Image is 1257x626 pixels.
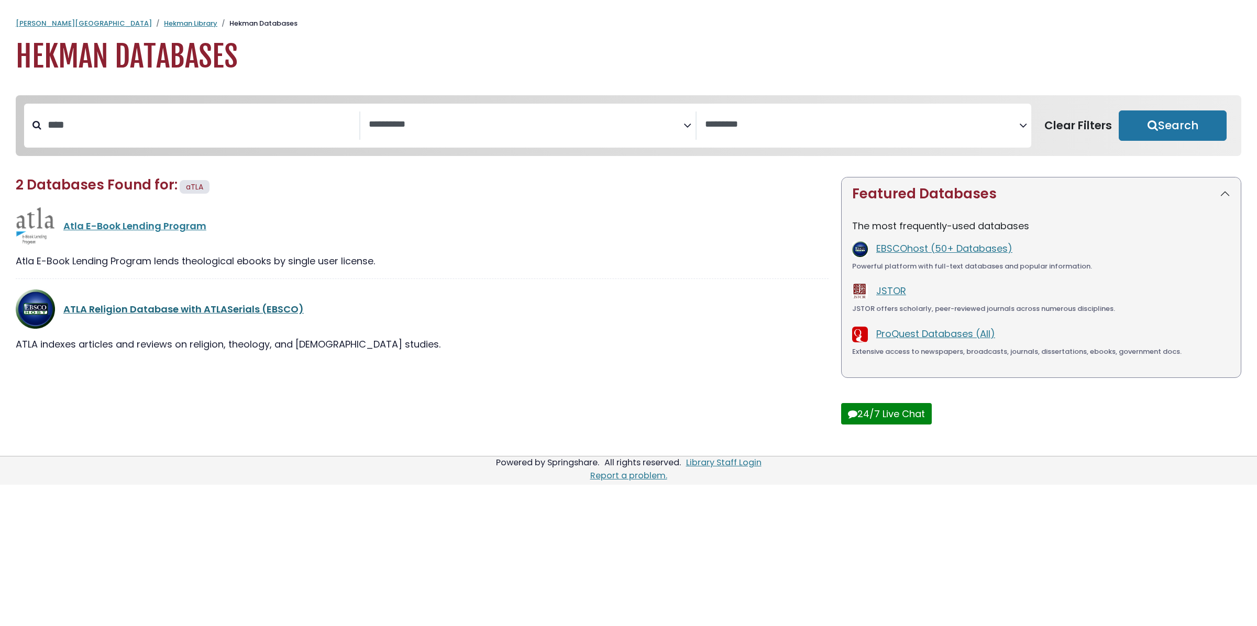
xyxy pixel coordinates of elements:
h1: Hekman Databases [16,39,1241,74]
button: Submit for Search Results [1119,110,1227,141]
div: ATLA indexes articles and reviews on religion, theology, and [DEMOGRAPHIC_DATA] studies. [16,337,829,351]
textarea: Search [705,119,1020,130]
nav: breadcrumb [16,18,1241,29]
span: aTLA [186,182,203,192]
a: Report a problem. [590,469,667,482]
button: 24/7 Live Chat [841,403,932,424]
div: Powerful platform with full-text databases and popular information. [852,261,1230,272]
a: JSTOR [876,284,906,297]
div: JSTOR offers scholarly, peer-reviewed journals across numerous disciplines. [852,304,1230,314]
li: Hekman Databases [217,18,297,29]
button: Clear Filters [1038,110,1119,141]
button: Featured Databases [842,177,1241,210]
a: [PERSON_NAME][GEOGRAPHIC_DATA] [16,18,152,28]
nav: Search filters [16,95,1241,156]
div: Extensive access to newspapers, broadcasts, journals, dissertations, ebooks, government docs. [852,346,1230,357]
input: Search database by title or keyword [41,116,359,133]
div: Atla E-Book Lending Program lends theological ebooks by single user license. [16,254,829,268]
textarea: Search [369,119,683,130]
a: ProQuest Databases (All) [876,327,995,340]
a: EBSCOhost (50+ Databases) [876,242,1012,255]
div: All rights reserved. [603,456,682,468]
span: 2 Databases Found for: [16,175,178,194]
a: Atla E-Book Lending Program [63,219,206,232]
p: The most frequently-used databases [852,219,1230,233]
a: Hekman Library [164,18,217,28]
div: Powered by Springshare. [494,456,601,468]
a: ATLA Religion Database with ATLASerials (EBSCO) [63,303,304,316]
a: Library Staff Login [686,456,762,468]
